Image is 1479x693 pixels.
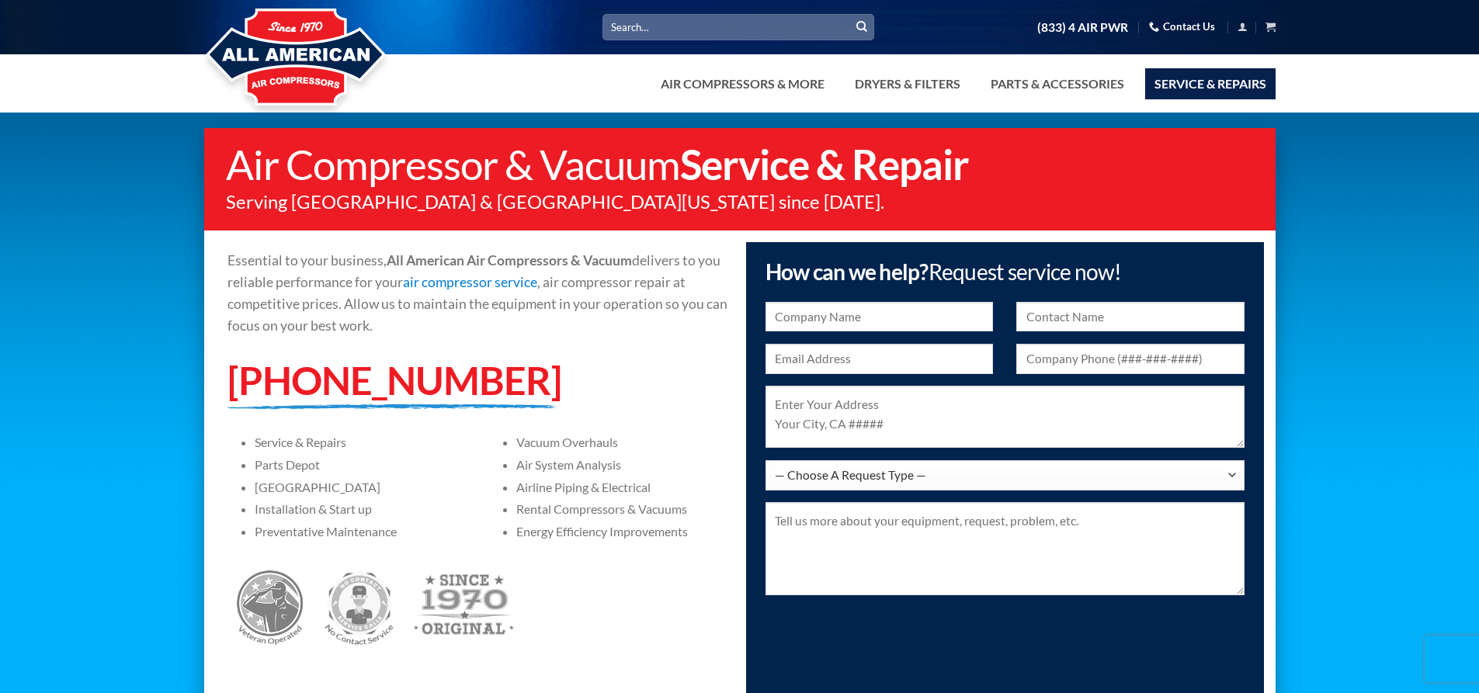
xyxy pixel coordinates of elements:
p: Service & Repairs [255,435,466,449]
input: Company Name [766,302,994,332]
h1: Air Compressor & Vacuum [226,144,1260,185]
a: (833) 4 AIR PWR [1037,14,1128,41]
a: air compressor service [403,274,537,290]
a: Login [1238,17,1248,36]
input: Email Address [766,344,994,374]
p: Airline Piping & Electrical [516,480,727,494]
a: Parts & Accessories [981,68,1134,99]
p: Preventative Maintenance [255,524,466,539]
span: Essential to your business, delivers to you reliable performance for your , air compressor repair... [227,252,727,334]
p: Parts Depot [255,457,466,472]
p: Rental Compressors & Vacuums [516,501,727,516]
iframe: reCAPTCHA [766,614,1002,674]
a: [PHONE_NUMBER] [227,356,561,404]
p: Serving [GEOGRAPHIC_DATA] & [GEOGRAPHIC_DATA][US_STATE] since [DATE]. [226,192,1260,211]
p: Installation & Start up [255,501,466,516]
span: How can we help? [766,258,1122,285]
a: Contact Us [1149,15,1215,39]
button: Submit [850,16,873,39]
a: Dryers & Filters [845,68,970,99]
p: [GEOGRAPHIC_DATA] [255,480,466,494]
input: Company Phone (###-###-####) [1016,344,1245,374]
p: Vacuum Overhauls [516,435,727,449]
p: Air System Analysis [516,457,727,472]
a: Service & Repairs [1145,68,1276,99]
strong: Service & Repair [680,140,969,189]
a: Air Compressors & More [651,68,834,99]
span: Request service now! [929,258,1122,285]
input: Search… [602,14,874,40]
p: Energy Efficiency Improvements [516,524,727,539]
input: Contact Name [1016,302,1245,332]
strong: All American Air Compressors & Vacuum [387,252,632,269]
